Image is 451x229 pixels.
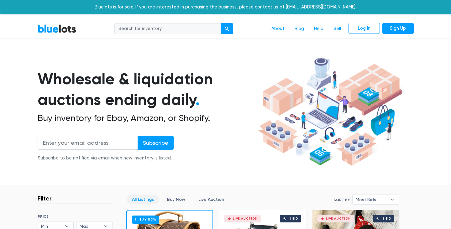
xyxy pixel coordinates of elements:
input: Enter your email address [38,136,138,150]
img: hero-ee84e7d0318cb26816c560f6b4441b76977f77a177738b4e94f68c95b2b83dbb.png [256,55,404,169]
span: . [196,90,200,109]
input: Subscribe [138,136,174,150]
a: About [266,23,290,35]
div: Subscribe to be notified via email when new inventory is listed. [38,155,174,162]
h1: Wholesale & liquidation auctions ending daily [38,69,256,110]
a: Help [309,23,328,35]
h6: Buy Now [132,216,159,223]
div: 1 bid [383,217,391,220]
div: Live Auction [233,217,258,220]
a: Log In [349,23,380,34]
div: Live Auction [326,217,351,220]
div: 1 bid [290,217,298,220]
b: ▾ [386,195,399,204]
a: All Listings [127,195,159,204]
a: Blog [290,23,309,35]
a: Sign Up [382,23,414,34]
a: Live Auction [193,195,229,204]
h2: Buy inventory for Ebay, Amazon, or Shopify. [38,113,256,123]
input: Search for inventory [114,23,221,34]
a: Buy Now [162,195,191,204]
h6: PRICE [38,214,113,219]
label: Sort By [333,197,350,203]
h3: Filter [38,195,52,202]
span: Most Bids [356,195,387,204]
a: BlueLots [38,24,76,33]
a: Sell [328,23,346,35]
